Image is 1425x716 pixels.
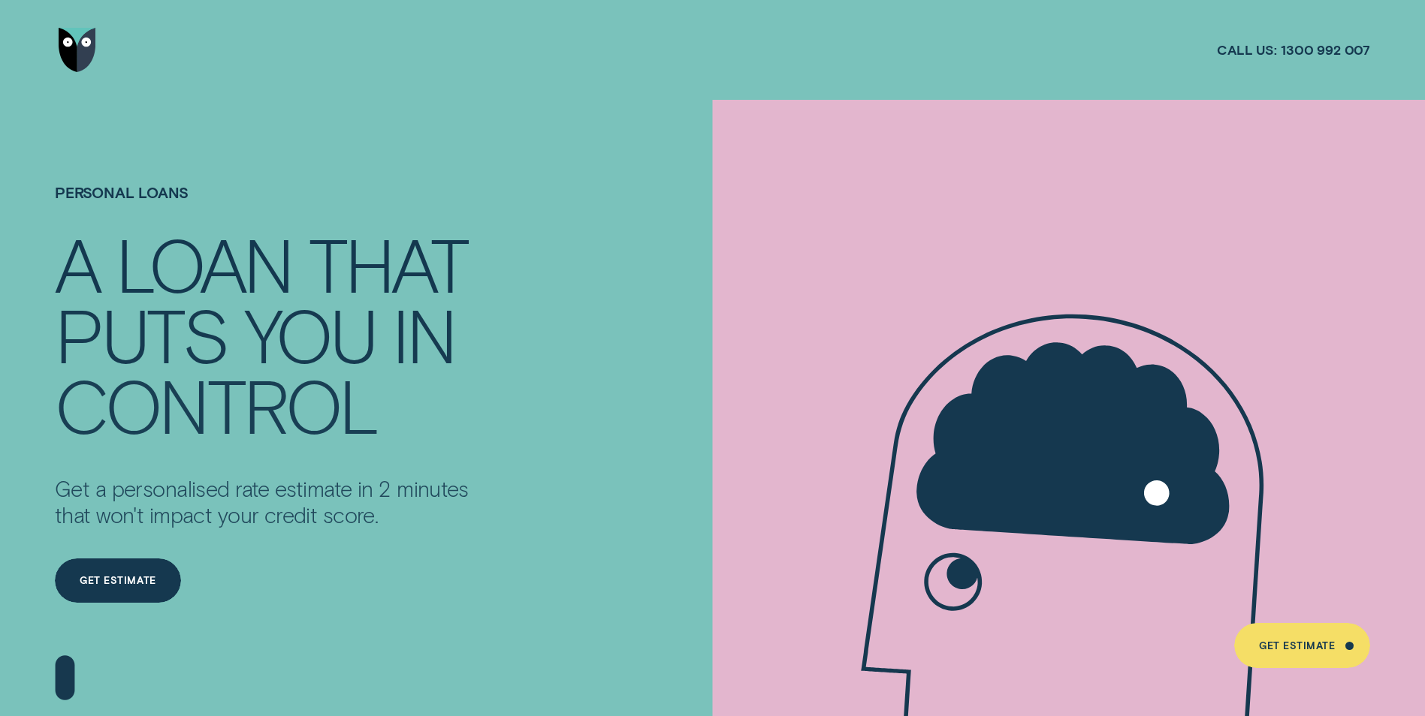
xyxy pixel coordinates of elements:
div: PUTS [55,299,227,369]
div: YOU [244,299,376,369]
a: Call us:1300 992 007 [1217,41,1370,59]
div: IN [392,299,455,369]
span: Call us: [1217,41,1277,59]
img: Wisr [59,28,96,73]
p: Get a personalised rate estimate in 2 minutes that won't impact your credit score. [55,474,487,528]
a: Get Estimate [1234,623,1370,668]
div: A [55,229,99,299]
a: Get Estimate [55,558,181,603]
span: 1300 992 007 [1281,41,1370,59]
div: LOAN [116,229,291,299]
h4: A LOAN THAT PUTS YOU IN CONTROL [55,229,487,438]
div: CONTROL [55,370,377,440]
div: THAT [309,229,467,299]
h1: Wisr Personal Loans [55,184,487,230]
